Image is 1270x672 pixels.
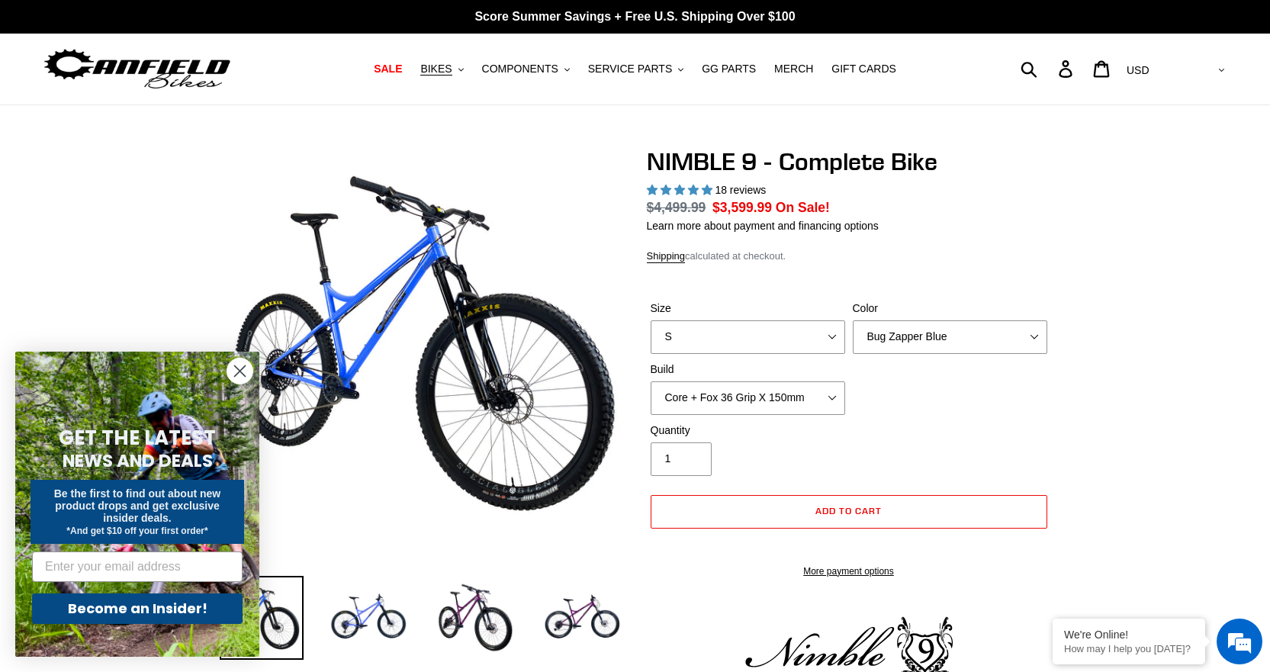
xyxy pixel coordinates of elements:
span: SERVICE PARTS [588,63,672,76]
a: More payment options [651,564,1047,578]
s: $4,499.99 [647,200,706,215]
div: calculated at checkout. [647,249,1051,264]
span: MERCH [774,63,813,76]
span: GET THE LATEST [59,424,216,452]
span: *And get $10 off your first order* [66,526,207,536]
span: GG PARTS [702,63,756,76]
button: SERVICE PARTS [580,59,691,79]
a: GIFT CARDS [824,59,904,79]
button: BIKES [413,59,471,79]
span: Add to cart [815,505,882,516]
span: SALE [374,63,402,76]
input: Search [1029,52,1068,85]
h1: NIMBLE 9 - Complete Bike [647,147,1051,176]
button: COMPONENTS [474,59,577,79]
label: Color [853,301,1047,317]
span: NEWS AND DEALS [63,449,213,473]
label: Quantity [651,423,845,439]
p: How may I help you today? [1064,643,1194,654]
a: Learn more about payment and financing options [647,220,879,232]
img: NIMBLE 9 - Complete Bike [223,150,621,548]
button: Add to cart [651,495,1047,529]
a: Shipping [647,250,686,263]
input: Enter your email address [32,551,243,582]
span: $3,599.99 [712,200,772,215]
img: Load image into Gallery viewer, NIMBLE 9 - Complete Bike [433,576,517,660]
button: Become an Insider! [32,593,243,624]
span: Be the first to find out about new product drops and get exclusive insider deals. [54,487,221,524]
span: 18 reviews [715,184,766,196]
a: MERCH [767,59,821,79]
img: Load image into Gallery viewer, NIMBLE 9 - Complete Bike [326,576,410,660]
span: On Sale! [776,198,830,217]
span: COMPONENTS [482,63,558,76]
label: Size [651,301,845,317]
label: Build [651,362,845,378]
span: 4.89 stars [647,184,715,196]
a: GG PARTS [694,59,764,79]
span: BIKES [420,63,452,76]
div: We're Online! [1064,629,1194,641]
img: Load image into Gallery viewer, NIMBLE 9 - Complete Bike [540,576,624,660]
a: SALE [366,59,410,79]
span: GIFT CARDS [831,63,896,76]
img: Canfield Bikes [42,45,233,93]
button: Close dialog [227,358,253,384]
